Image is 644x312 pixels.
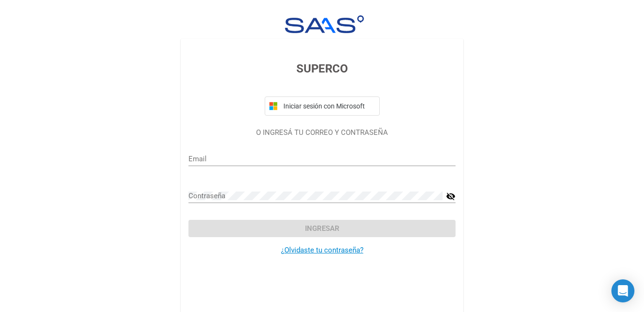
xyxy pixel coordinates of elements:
[305,224,340,233] span: Ingresar
[188,127,456,138] p: O INGRESÁ TU CORREO Y CONTRASEÑA
[188,220,456,237] button: Ingresar
[281,246,363,254] a: ¿Olvidaste tu contraseña?
[265,96,380,116] button: Iniciar sesión con Microsoft
[611,279,634,302] div: Open Intercom Messenger
[188,60,456,77] h3: SUPERCO
[446,191,456,202] mat-icon: visibility_off
[281,102,375,110] span: Iniciar sesión con Microsoft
